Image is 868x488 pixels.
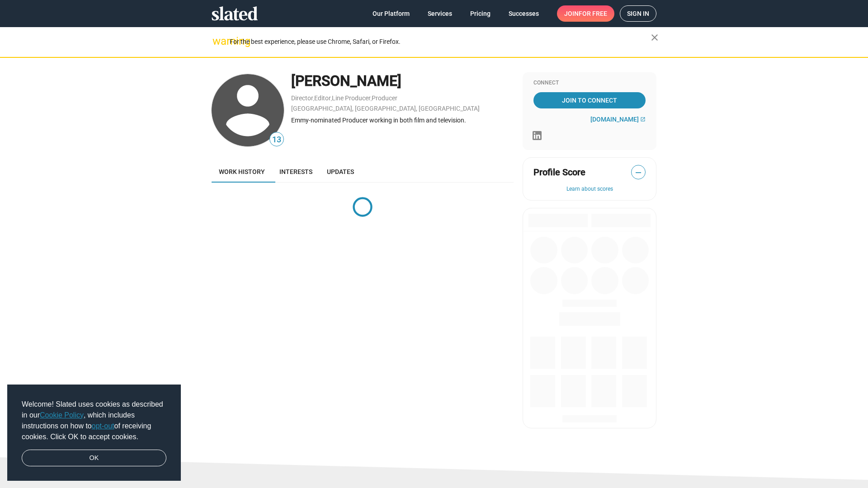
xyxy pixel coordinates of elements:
a: Services [420,5,459,22]
span: Interests [279,168,312,175]
a: Our Platform [365,5,417,22]
span: Pricing [470,5,491,22]
span: [DOMAIN_NAME] [590,116,639,123]
span: Sign in [627,6,649,21]
div: Connect [533,80,646,87]
span: Welcome! Slated uses cookies as described in our , which includes instructions on how to of recei... [22,399,166,442]
mat-icon: close [649,32,660,43]
div: [PERSON_NAME] [291,71,514,91]
span: Services [428,5,452,22]
span: Profile Score [533,166,585,178]
a: dismiss cookie message [22,450,166,467]
span: 13 [270,134,283,146]
a: Cookie Policy [40,411,84,419]
span: , [331,96,332,101]
a: Joinfor free [557,5,614,22]
div: cookieconsent [7,385,181,481]
a: Producer [372,94,397,102]
a: Line Producer [332,94,371,102]
span: for free [579,5,607,22]
a: opt-out [92,422,114,430]
a: Join To Connect [533,92,646,108]
a: Sign in [620,5,656,22]
div: Emmy-nominated Producer working in both film and television. [291,116,514,125]
a: [GEOGRAPHIC_DATA], [GEOGRAPHIC_DATA], [GEOGRAPHIC_DATA] [291,105,480,112]
a: Director [291,94,313,102]
mat-icon: open_in_new [640,117,646,122]
span: Our Platform [373,5,410,22]
span: Work history [219,168,265,175]
span: — [632,167,645,178]
a: Successes [501,5,546,22]
span: , [313,96,314,101]
span: Join [564,5,607,22]
span: Updates [327,168,354,175]
div: For the best experience, please use Chrome, Safari, or Firefox. [230,36,651,48]
span: Successes [509,5,539,22]
button: Learn about scores [533,186,646,193]
a: Interests [272,161,320,183]
span: Join To Connect [535,92,644,108]
a: Editor [314,94,331,102]
mat-icon: warning [212,36,223,47]
a: Pricing [463,5,498,22]
a: [DOMAIN_NAME] [590,116,646,123]
a: Work history [212,161,272,183]
a: Updates [320,161,361,183]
